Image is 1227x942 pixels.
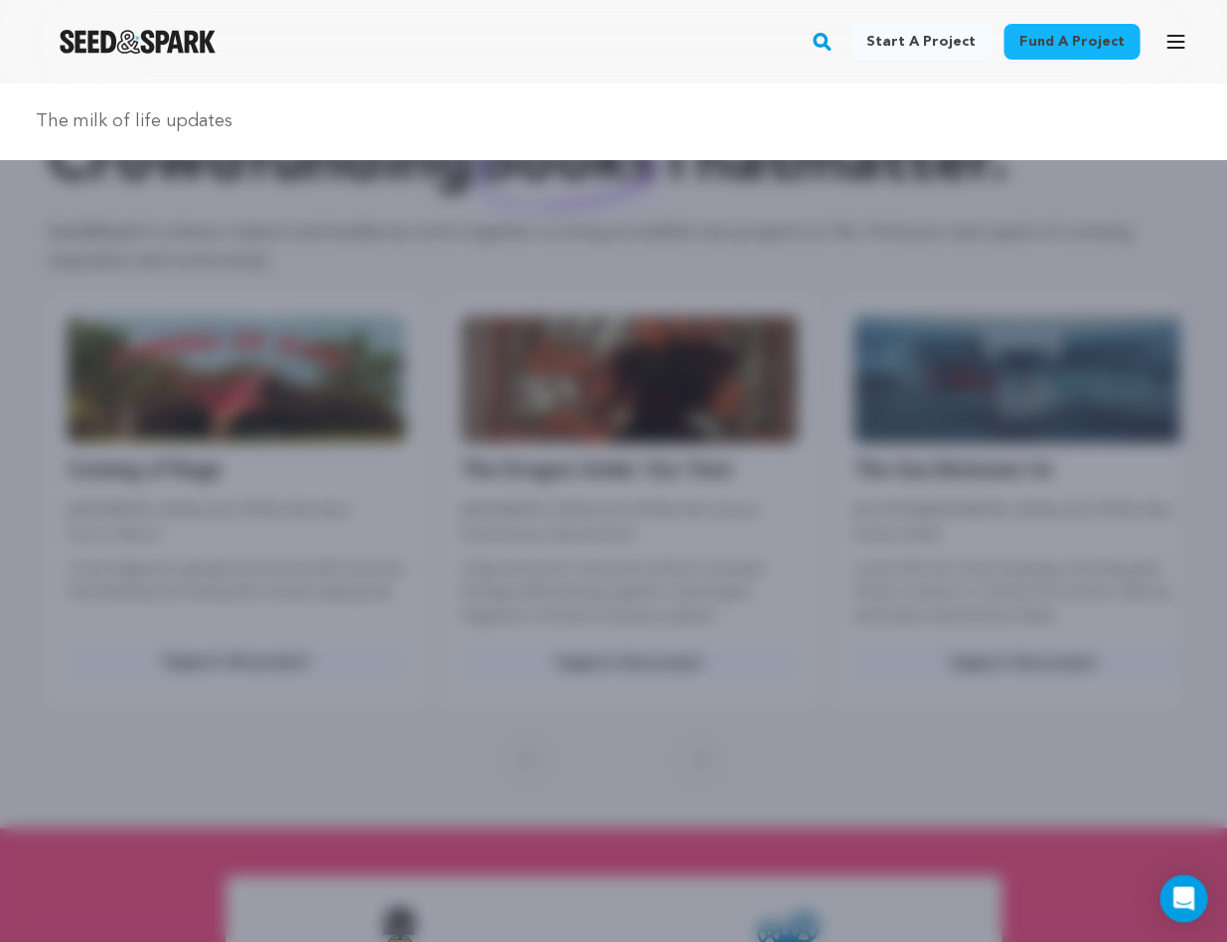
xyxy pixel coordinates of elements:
div: Open Intercom Messenger [1159,874,1207,922]
a: Seed&Spark Homepage [60,30,216,54]
img: Seed&Spark Logo Dark Mode [60,30,216,54]
input: Search [24,107,1203,136]
a: Start a project [850,24,992,60]
a: Fund a project [1003,24,1140,60]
